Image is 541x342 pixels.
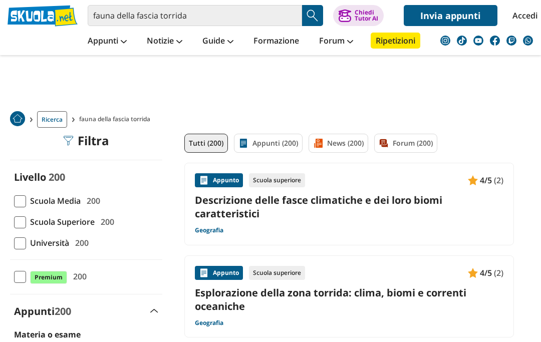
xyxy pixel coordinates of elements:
[10,111,25,128] a: Home
[97,215,114,228] span: 200
[309,134,368,153] a: News (200)
[83,194,100,207] span: 200
[85,33,129,51] a: Appunti
[88,5,302,26] input: Cerca appunti, riassunti o versioni
[26,236,69,249] span: Università
[200,33,236,51] a: Guide
[195,319,223,327] a: Geografia
[14,304,71,318] label: Appunti
[473,36,483,46] img: youtube
[490,36,500,46] img: facebook
[379,138,389,148] img: Forum filtro contenuto
[523,36,533,46] img: WhatsApp
[37,111,67,128] a: Ricerca
[512,5,533,26] a: Accedi
[199,175,209,185] img: Appunti contenuto
[14,329,81,340] label: Materia o esame
[249,266,305,280] div: Scuola superiore
[55,304,71,318] span: 200
[302,5,323,26] button: Search Button
[404,5,497,26] a: Invia appunti
[64,134,109,148] div: Filtra
[150,309,158,313] img: Apri e chiudi sezione
[195,226,223,234] a: Geografia
[480,266,492,279] span: 4/5
[457,36,467,46] img: tiktok
[195,193,503,220] a: Descrizione delle fasce climatiche e dei loro biomi caratteristici
[468,268,478,278] img: Appunti contenuto
[64,136,74,146] img: Filtra filtri mobile
[30,271,67,284] span: Premium
[199,268,209,278] img: Appunti contenuto
[195,266,243,280] div: Appunto
[468,175,478,185] img: Appunti contenuto
[79,111,154,128] span: fauna della fascia torrida
[234,134,303,153] a: Appunti (200)
[238,138,248,148] img: Appunti filtro contenuto
[195,173,243,187] div: Appunto
[313,138,323,148] img: News filtro contenuto
[374,134,437,153] a: Forum (200)
[184,134,228,153] a: Tutti (200)
[26,194,81,207] span: Scuola Media
[144,33,185,51] a: Notizie
[494,174,503,187] span: (2)
[371,33,420,49] a: Ripetizioni
[355,10,378,22] div: Chiedi Tutor AI
[14,170,46,184] label: Livello
[49,170,65,184] span: 200
[317,33,356,51] a: Forum
[26,215,95,228] span: Scuola Superiore
[251,33,302,51] a: Formazione
[494,266,503,279] span: (2)
[506,36,516,46] img: twitch
[440,36,450,46] img: instagram
[480,174,492,187] span: 4/5
[305,8,320,23] img: Cerca appunti, riassunti o versioni
[10,111,25,126] img: Home
[69,270,87,283] span: 200
[249,173,305,187] div: Scuola superiore
[195,286,503,313] a: Esplorazione della zona torrida: clima, biomi e correnti oceaniche
[71,236,89,249] span: 200
[333,5,384,26] button: ChiediTutor AI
